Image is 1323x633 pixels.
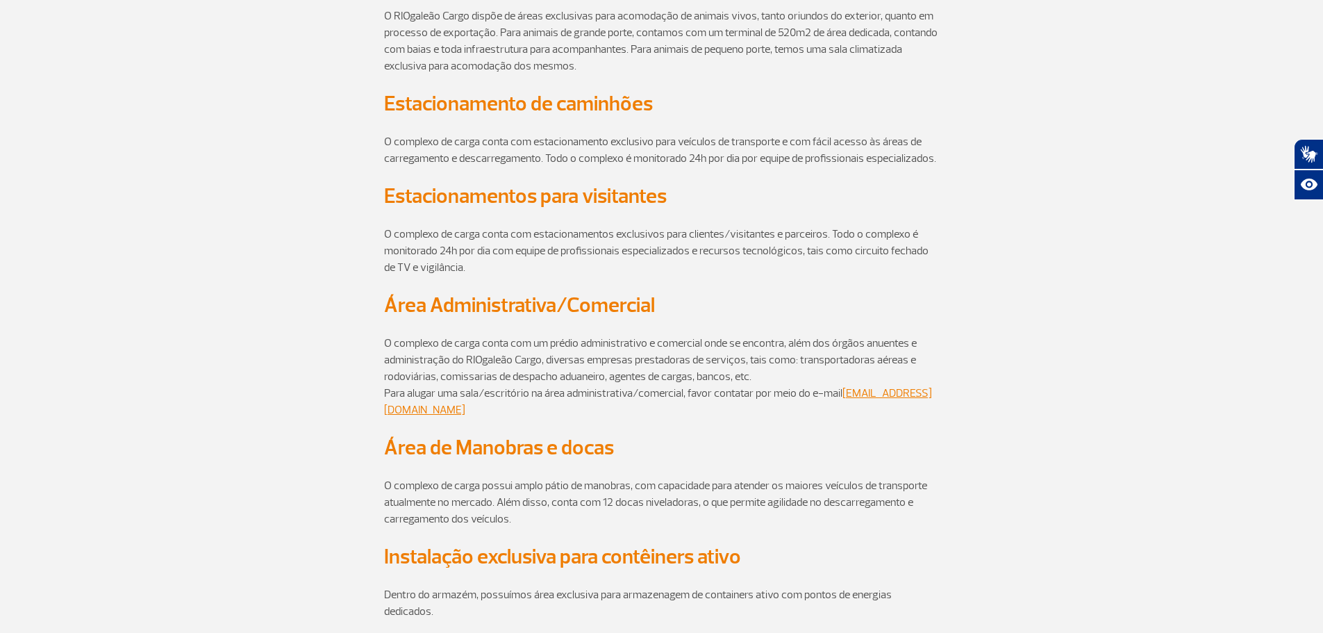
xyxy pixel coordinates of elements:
p: Para alugar uma sala/escritório na área administrativa/comercial, favor contatar por meio do e-mail [384,385,940,418]
h2: Instalação exclusiva para contêiners ativo [384,544,940,570]
div: Plugin de acessibilidade da Hand Talk. [1294,139,1323,200]
p: O complexo de carga conta com estacionamento exclusivo para veículos de transporte e com fácil ac... [384,117,940,167]
h2: Área Administrativa/Comercial [384,293,940,318]
h2: Estacionamentos para visitantes [384,183,940,209]
a: [EMAIL_ADDRESS][DOMAIN_NAME] [384,386,932,417]
p: O complexo de carga conta com estacionamentos exclusivos para clientes/visitantes e parceiros. To... [384,209,940,276]
button: Abrir tradutor de língua de sinais. [1294,139,1323,170]
h2: Estacionamento de caminhões [384,91,940,117]
p: O complexo de carga conta com um prédio administrativo e comercial onde se encontra, além dos órg... [384,318,940,385]
p: Dentro do armazém, possuímos área exclusiva para armazenagem de containers ativo com pontos de en... [384,570,940,620]
p: O complexo de carga possui amplo pátio de manobras, com capacidade para atender os maiores veícul... [384,461,940,527]
button: Abrir recursos assistivos. [1294,170,1323,200]
h2: Área de Manobras e docas [384,435,940,461]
